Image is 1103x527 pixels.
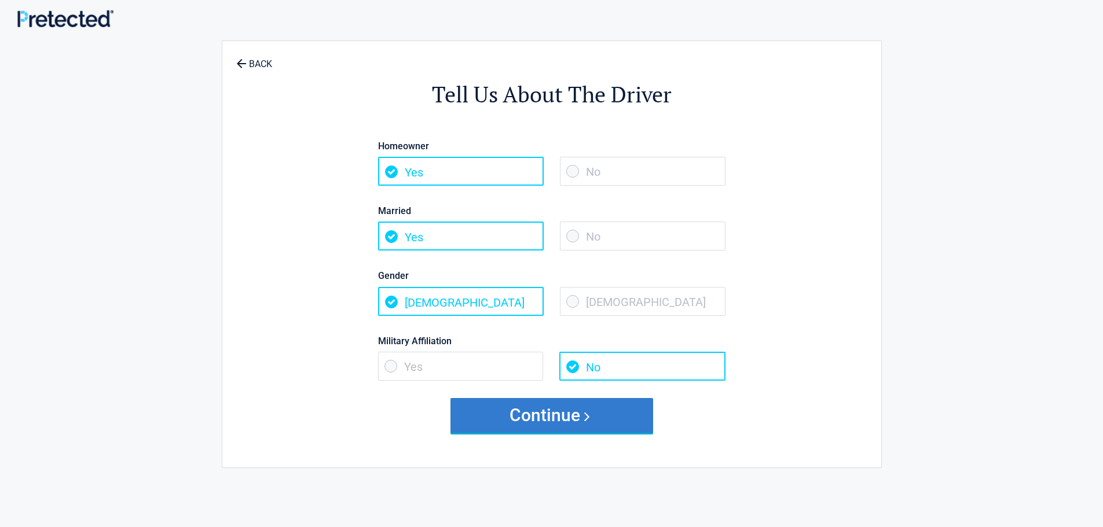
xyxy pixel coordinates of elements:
[560,222,725,250] span: No
[378,287,544,316] span: [DEMOGRAPHIC_DATA]
[286,80,818,109] h2: Tell Us About The Driver
[559,352,725,381] span: No
[560,157,725,186] span: No
[450,398,653,433] button: Continue
[378,352,544,381] span: Yes
[378,157,544,186] span: Yes
[378,203,725,219] label: Married
[234,49,274,69] a: BACK
[378,268,725,283] label: Gender
[378,138,725,154] label: Homeowner
[378,222,544,250] span: Yes
[378,333,725,349] label: Military Affiliation
[17,10,113,27] img: Main Logo
[560,287,725,316] span: [DEMOGRAPHIC_DATA]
